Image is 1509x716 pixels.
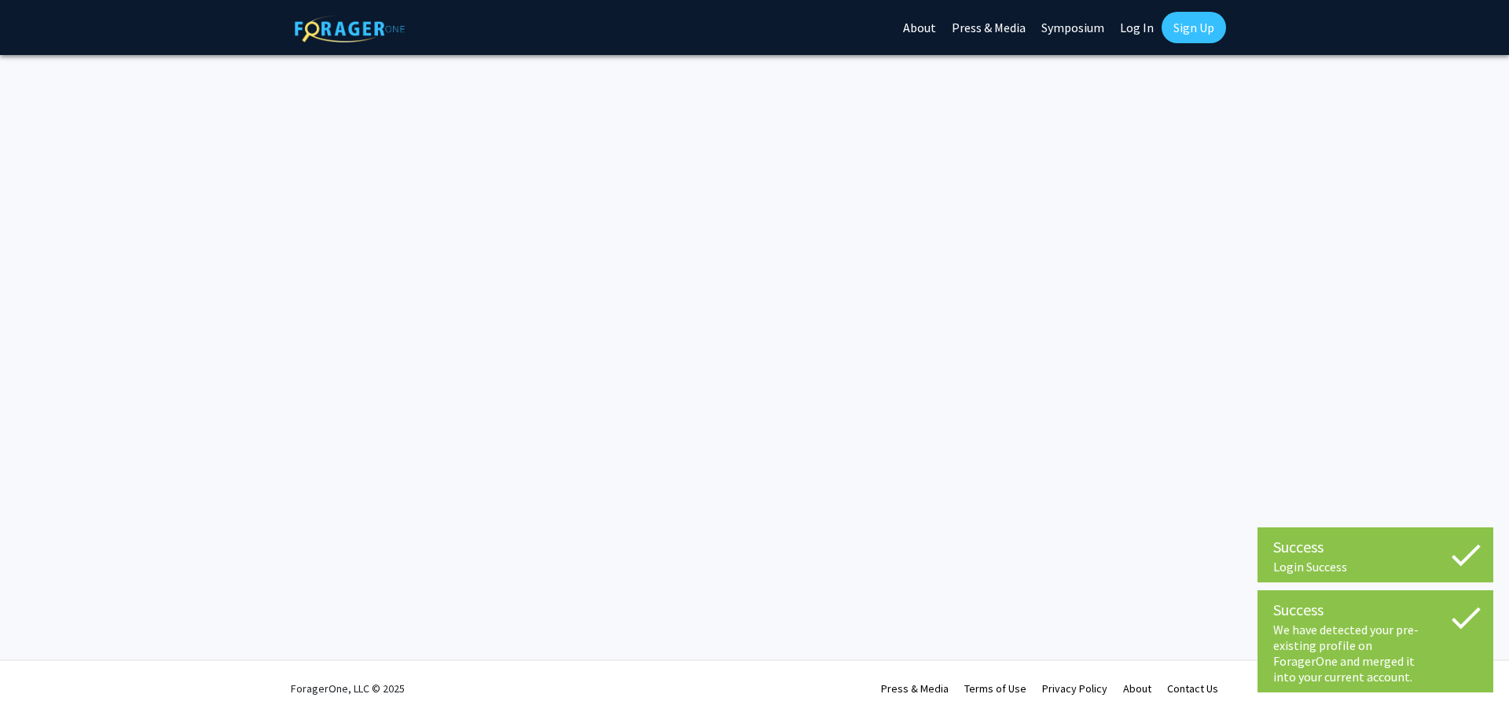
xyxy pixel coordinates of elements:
a: Sign Up [1162,12,1226,43]
img: ForagerOne Logo [295,15,405,42]
a: Privacy Policy [1042,681,1107,696]
div: We have detected your pre-existing profile on ForagerOne and merged it into your current account. [1273,622,1478,685]
a: Press & Media [881,681,949,696]
a: Terms of Use [964,681,1026,696]
a: Contact Us [1167,681,1218,696]
div: Success [1273,535,1478,559]
div: Login Success [1273,559,1478,575]
div: Success [1273,598,1478,622]
div: ForagerOne, LLC © 2025 [291,661,405,716]
a: About [1123,681,1151,696]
